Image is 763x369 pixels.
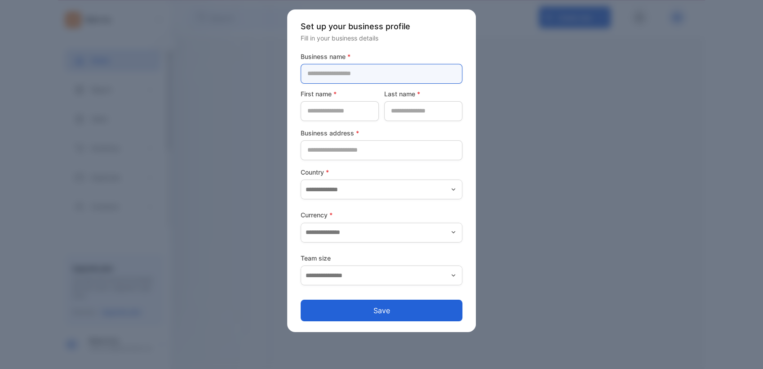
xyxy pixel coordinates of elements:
p: Fill in your business details [301,33,462,43]
label: First name [301,89,379,99]
button: Save [301,300,462,321]
label: Team size [301,253,462,263]
p: Set up your business profile [301,20,462,32]
label: Business address [301,128,462,138]
label: Country [301,167,462,177]
label: Last name [384,89,462,99]
label: Business name [301,52,462,61]
label: Currency [301,210,462,220]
